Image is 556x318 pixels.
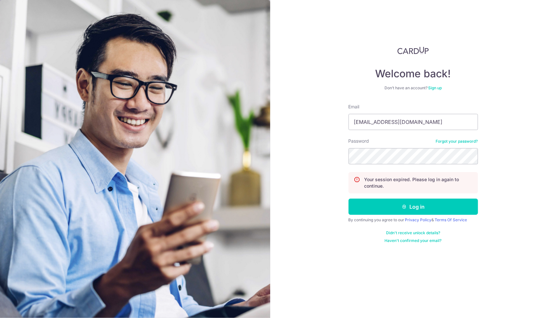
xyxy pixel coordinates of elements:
[364,176,473,189] p: Your session expired. Please log in again to continue.
[386,230,440,236] a: Didn't receive unlock details?
[405,217,432,222] a: Privacy Policy
[349,114,478,130] input: Enter your Email
[436,139,478,144] a: Forgot your password?
[349,217,478,223] div: By continuing you agree to our &
[349,67,478,80] h4: Welcome back!
[397,47,429,54] img: CardUp Logo
[428,85,442,90] a: Sign up
[349,104,360,110] label: Email
[435,217,467,222] a: Terms Of Service
[349,85,478,91] div: Don’t have an account?
[349,138,369,144] label: Password
[349,199,478,215] button: Log in
[385,238,442,243] a: Haven't confirmed your email?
